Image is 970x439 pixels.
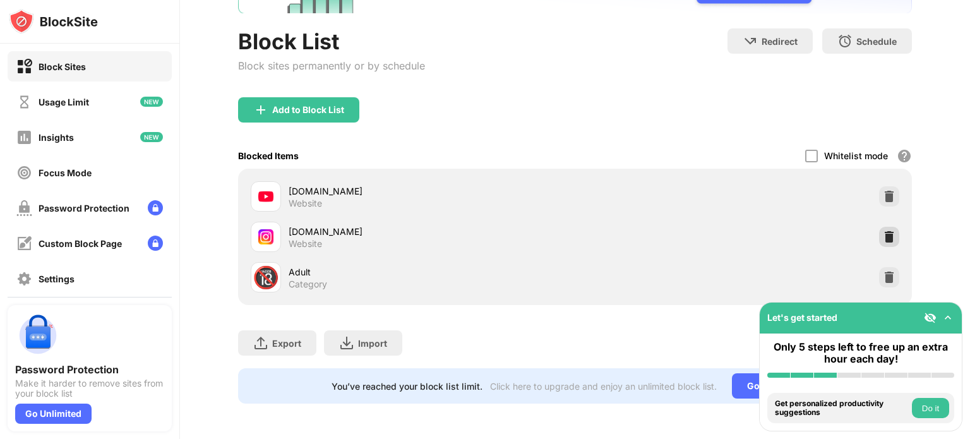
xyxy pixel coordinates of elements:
img: block-on.svg [16,59,32,75]
div: Go Unlimited [15,404,92,424]
img: new-icon.svg [140,132,163,142]
img: password-protection-off.svg [16,200,32,216]
div: Add to Block List [272,105,344,115]
div: Click here to upgrade and enjoy an unlimited block list. [490,381,717,392]
img: focus-off.svg [16,165,32,181]
div: [DOMAIN_NAME] [289,225,575,238]
div: Go Unlimited [732,373,818,399]
div: Export [272,338,301,349]
img: new-icon.svg [140,97,163,107]
img: insights-off.svg [16,129,32,145]
div: 🔞 [253,265,279,291]
img: settings-off.svg [16,271,32,287]
div: Make it harder to remove sites from your block list [15,378,164,399]
div: Let's get started [767,312,837,323]
div: Adult [289,265,575,279]
div: Block sites permanently or by schedule [238,59,425,72]
div: Get personalized productivity suggestions [775,399,909,418]
div: Usage Limit [39,97,89,107]
div: Custom Block Page [39,238,122,249]
div: Import [358,338,387,349]
img: eye-not-visible.svg [924,311,937,324]
div: You’ve reached your block list limit. [332,381,482,392]
div: Settings [39,274,75,284]
div: Password Protection [39,203,129,213]
div: Only 5 steps left to free up an extra hour each day! [767,341,954,365]
div: [DOMAIN_NAME] [289,184,575,198]
div: Focus Mode [39,167,92,178]
div: Blocked Items [238,150,299,161]
img: logo-blocksite.svg [9,9,98,34]
div: Category [289,279,327,290]
img: favicons [258,189,273,204]
img: omni-setup-toggle.svg [942,311,954,324]
div: Block Sites [39,61,86,72]
img: customize-block-page-off.svg [16,236,32,251]
div: Block List [238,28,425,54]
img: lock-menu.svg [148,236,163,251]
div: Insights [39,132,74,143]
div: Schedule [856,36,897,47]
div: Website [289,198,322,209]
button: Do it [912,398,949,418]
img: time-usage-off.svg [16,94,32,110]
div: Redirect [762,36,798,47]
div: Password Protection [15,363,164,376]
div: Website [289,238,322,250]
img: push-password-protection.svg [15,313,61,358]
img: favicons [258,229,273,244]
div: Whitelist mode [824,150,888,161]
img: lock-menu.svg [148,200,163,215]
